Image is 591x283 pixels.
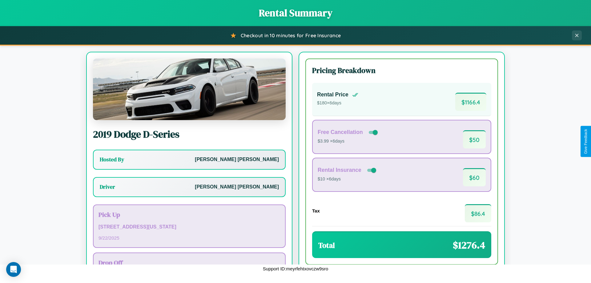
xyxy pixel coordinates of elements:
h3: Driver [100,183,115,191]
h3: Pricing Breakdown [312,65,491,75]
span: $ 1166.4 [455,93,486,111]
p: [STREET_ADDRESS][US_STATE] [98,223,280,232]
span: $ 86.4 [465,204,491,222]
h3: Total [318,240,335,250]
p: [PERSON_NAME] [PERSON_NAME] [195,183,279,192]
p: $ 180 × 6 days [317,99,358,107]
p: $10 × 6 days [318,175,377,183]
p: Support ID: meyrfehtxovczw9sro [263,265,328,273]
h3: Pick Up [98,210,280,219]
p: [PERSON_NAME] [PERSON_NAME] [195,155,279,164]
span: $ 50 [463,130,486,148]
h4: Rental Price [317,91,348,98]
p: $3.99 × 6 days [318,137,379,145]
h2: 2019 Dodge D-Series [93,127,286,141]
div: Give Feedback [584,129,588,154]
span: $ 1276.4 [453,238,485,252]
h4: Rental Insurance [318,167,361,173]
img: Dodge D-Series [93,59,286,120]
h3: Drop Off [98,258,280,267]
h3: Hosted By [100,156,124,163]
span: $ 60 [463,168,486,186]
h1: Rental Summary [6,6,585,20]
span: Checkout in 10 minutes for Free Insurance [241,32,341,38]
h4: Tax [312,208,320,213]
div: Open Intercom Messenger [6,262,21,277]
p: 9 / 22 / 2025 [98,234,280,242]
h4: Free Cancellation [318,129,363,135]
